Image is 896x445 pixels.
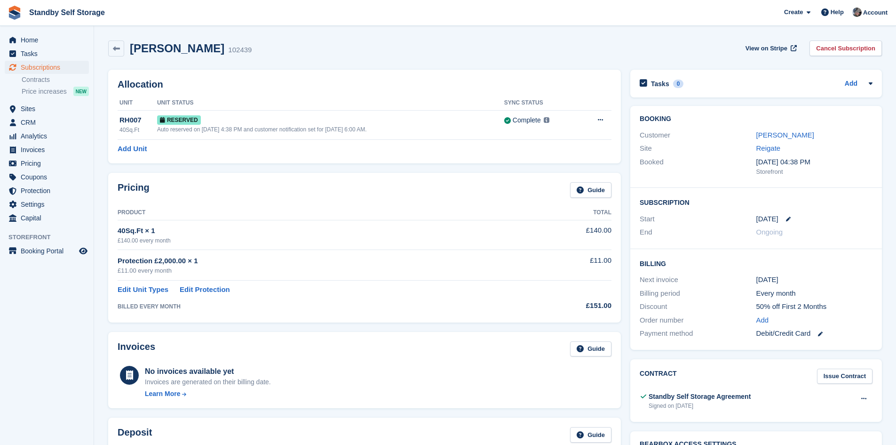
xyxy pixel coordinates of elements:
span: Home [21,33,77,47]
th: Unit [118,96,157,111]
a: menu [5,244,89,258]
h2: Tasks [651,80,669,88]
div: Billing period [640,288,756,299]
div: Next invoice [640,275,756,285]
td: £140.00 [520,220,611,250]
span: Settings [21,198,77,211]
div: BILLED EVERY MONTH [118,302,520,311]
a: Learn More [145,389,271,399]
div: Payment method [640,328,756,339]
a: View on Stripe [742,40,799,56]
div: Start [640,214,756,225]
h2: Pricing [118,182,150,198]
a: Edit Unit Types [118,284,168,295]
a: Price increases NEW [22,86,89,97]
img: stora-icon-8386f47178a22dfd0bd8f6a31ec36ba5ce8667c1dd55bd0f319d3a0aa187defe.svg [8,6,22,20]
a: menu [5,47,89,60]
h2: [PERSON_NAME] [130,42,224,55]
th: Product [118,205,520,220]
a: Add Unit [118,144,147,154]
span: Subscriptions [21,61,77,74]
a: Edit Protection [180,284,230,295]
th: Unit Status [157,96,504,111]
span: Price increases [22,87,67,96]
div: Auto reserved on [DATE] 4:38 PM and customer notification set for [DATE] 6:00 AM. [157,125,504,134]
span: Booking Portal [21,244,77,258]
a: menu [5,102,89,115]
div: End [640,227,756,238]
div: Discount [640,301,756,312]
h2: Allocation [118,79,611,90]
th: Sync Status [504,96,579,111]
div: 102439 [228,45,252,56]
a: Guide [570,427,611,443]
a: Preview store [78,245,89,257]
a: menu [5,198,89,211]
div: Site [640,143,756,154]
h2: Deposit [118,427,152,443]
div: [DATE] 04:38 PM [756,157,872,168]
a: Issue Contract [817,369,872,384]
div: Signed on [DATE] [649,402,751,410]
img: William Jack Wakeford [852,8,862,17]
div: Learn More [145,389,180,399]
div: Standby Self Storage Agreement [649,392,751,402]
span: Account [863,8,888,17]
span: Coupons [21,170,77,184]
a: menu [5,170,89,184]
a: menu [5,33,89,47]
div: No invoices available yet [145,366,271,377]
a: Reigate [756,144,781,152]
a: menu [5,61,89,74]
span: Reserved [157,115,201,125]
div: [DATE] [756,275,872,285]
div: Customer [640,130,756,141]
div: £11.00 every month [118,266,520,275]
span: CRM [21,116,77,129]
span: Help [831,8,844,17]
a: menu [5,157,89,170]
h2: Contract [640,369,677,384]
a: Guide [570,341,611,357]
span: Ongoing [756,228,783,236]
span: Protection [21,184,77,197]
img: icon-info-grey-7440780725fd019a000dd9b08b2336e03edf1995a4989e88bcd33f0948082b44.svg [544,117,549,123]
div: 40Sq.Ft [119,126,157,134]
div: Debit/Credit Card [756,328,872,339]
a: Cancel Subscription [809,40,882,56]
div: 50% off First 2 Months [756,301,872,312]
div: Booked [640,157,756,177]
a: menu [5,129,89,143]
div: Every month [756,288,872,299]
div: £140.00 every month [118,236,520,245]
span: Pricing [21,157,77,170]
div: Invoices are generated on their billing date. [145,377,271,387]
a: Contracts [22,75,89,84]
div: RH007 [119,115,157,126]
time: 2025-08-31 23:00:00 UTC [756,214,778,225]
th: Total [520,205,611,220]
div: NEW [73,87,89,96]
a: Add [756,315,769,326]
h2: Billing [640,259,872,268]
span: Invoices [21,143,77,156]
a: menu [5,143,89,156]
h2: Booking [640,115,872,123]
a: menu [5,184,89,197]
div: Storefront [756,167,872,177]
div: 40Sq.Ft × 1 [118,226,520,236]
span: Analytics [21,129,77,143]
a: Guide [570,182,611,198]
div: Protection £2,000.00 × 1 [118,256,520,267]
span: Capital [21,211,77,225]
div: 0 [673,80,684,88]
span: Tasks [21,47,77,60]
h2: Subscription [640,197,872,207]
a: menu [5,211,89,225]
td: £11.00 [520,250,611,281]
h2: Invoices [118,341,155,357]
span: Sites [21,102,77,115]
span: Storefront [8,233,94,242]
span: View on Stripe [745,44,787,53]
a: Add [845,79,857,89]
